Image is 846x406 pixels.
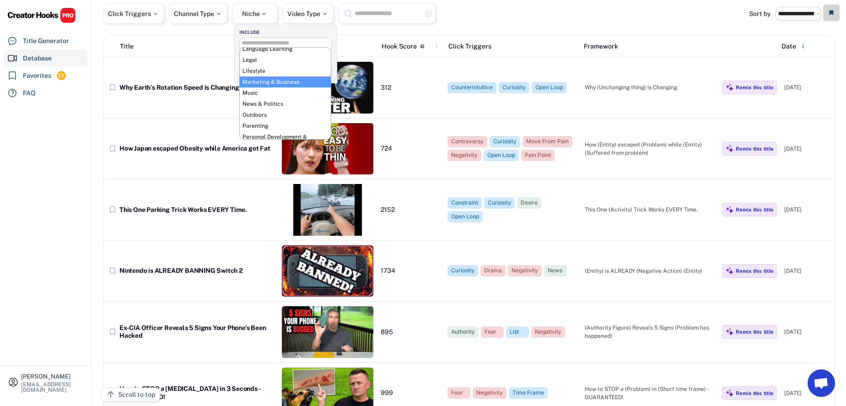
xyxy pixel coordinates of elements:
[488,199,511,207] div: Curiosity
[108,144,117,153] button: bookmark_border
[282,306,373,358] img: thumbnail%20%2843%29.jpg
[451,84,493,92] div: Counterintuitive
[451,213,479,221] div: Open Loop
[736,84,773,91] div: Remix this title
[448,42,577,51] div: Click Triggers
[21,382,83,393] div: [EMAIL_ADDRESS][DOMAIN_NAME]
[240,65,331,76] li: Lifestyle
[23,71,51,81] div: Favorites
[585,267,715,275] div: (Entity) is ALREADY (Negative Action) (Entity)
[525,152,551,159] div: Pain Point
[240,43,331,54] li: Language Learning
[240,54,331,65] li: Legal
[120,42,134,51] div: Title
[493,138,517,146] div: Curiosity
[23,54,52,63] div: Database
[502,84,526,92] div: Curiosity
[784,206,830,214] div: [DATE]
[585,385,715,401] div: How to STOP a (Problem) in (Short time frame) - GUARANTEED!
[119,267,275,275] div: Nintendo is ALREADY BANNING Switch 2
[7,7,76,23] img: CHPRO%20Logo.svg
[382,42,417,51] div: Hook Score
[381,145,440,153] div: 724
[108,11,159,17] div: Click Triggers
[240,87,331,98] li: Music
[240,120,331,131] li: Parenting
[726,267,734,275] img: MagicMajor%20%28Purple%29.svg
[784,145,830,153] div: [DATE]
[451,138,484,146] div: Controversy
[119,206,275,214] div: This One Parking Trick Works EVERY Time.
[451,267,474,275] div: Curiosity
[287,11,329,17] div: Video Type
[521,199,538,207] div: Desire
[21,374,83,379] div: [PERSON_NAME]
[451,199,478,207] div: Constraint
[736,146,773,152] div: Remix this title
[784,328,830,336] div: [DATE]
[23,88,36,98] div: FAQ
[726,389,734,397] img: MagicMajor%20%28Purple%29.svg
[526,138,569,146] div: Move From Pain
[240,98,331,109] li: News & Politics
[585,83,715,92] div: Why (Unchanging thing) is Changing
[119,385,275,401] div: How to STOP a [MEDICAL_DATA] in 3 Seconds - GUARANTEED!
[451,152,478,159] div: Negativity
[512,389,544,397] div: Time Frame
[749,11,771,17] div: Sort by
[282,123,373,175] img: thumbnail%20%2851%29.jpg
[425,10,433,18] button: highlight_remove
[119,324,275,340] div: Ex-CIA Officer Reveals 5 Signs Your Phone’s Been Hacked
[381,206,440,214] div: 2152
[108,83,117,92] button: bookmark_border
[726,206,734,214] img: MagicMajor%20%28Purple%29.svg
[239,29,337,35] div: INCLUDE
[119,84,275,92] div: Why Earth’s Rotation Speed is Changing
[736,268,773,274] div: Remix this title
[381,389,440,397] div: 999
[108,327,117,336] button: bookmark_border
[784,267,830,275] div: [DATE]
[381,84,440,92] div: 312
[808,369,835,397] a: Open chat
[736,329,773,335] div: Remix this title
[240,109,331,120] li: Outdoors
[584,42,712,51] div: Framework
[784,389,830,397] div: [DATE]
[585,141,715,157] div: How (Entity) escaped (Problem) while (Entity) (Suffered from problem)
[484,267,502,275] div: Drama
[242,11,268,17] div: Niche
[108,266,117,276] button: bookmark_border
[381,328,440,336] div: 895
[510,328,525,336] div: List
[451,389,467,397] div: Fear
[174,11,222,17] div: Channel Type
[585,206,715,214] div: This One (Activity) Trick Works EVERY Time.
[726,83,734,92] img: MagicMajor%20%28Purple%29.svg
[535,84,563,92] div: Open Loop
[282,245,373,297] img: thumbnail%20%2836%29.jpg
[240,76,331,87] li: Marketing & Business
[726,145,734,153] img: MagicMajor%20%28Purple%29.svg
[535,328,561,336] div: Negativity
[451,328,475,336] div: Authority
[585,324,715,340] div: (Authority Figure) Reveals 5 Signs (Problem has happened)
[119,145,275,153] div: How Japan escaped Obesity while America got Fat
[548,267,563,275] div: News
[118,390,155,400] div: Scroll to top
[282,184,373,236] img: thumbnail%20%2864%29.jpg
[781,42,796,51] div: Date
[487,152,515,159] div: Open Loop
[57,72,66,80] div: 22
[381,267,440,275] div: 1734
[476,389,503,397] div: Negativity
[23,36,69,46] div: Title Generator
[108,205,117,214] button: bookmark_border
[736,390,773,396] div: Remix this title
[736,206,773,213] div: Remix this title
